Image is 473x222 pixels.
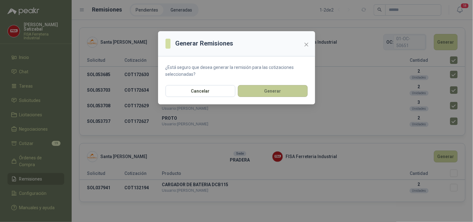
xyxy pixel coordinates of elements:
[166,64,308,78] p: ¿Está seguro que desea generar la remisión para las cotizaciones seleccionadas?
[166,85,235,97] button: Cancelar
[176,39,234,48] h3: Generar Remisiones
[302,40,311,50] button: Close
[304,42,309,47] span: close
[238,85,308,97] button: Generar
